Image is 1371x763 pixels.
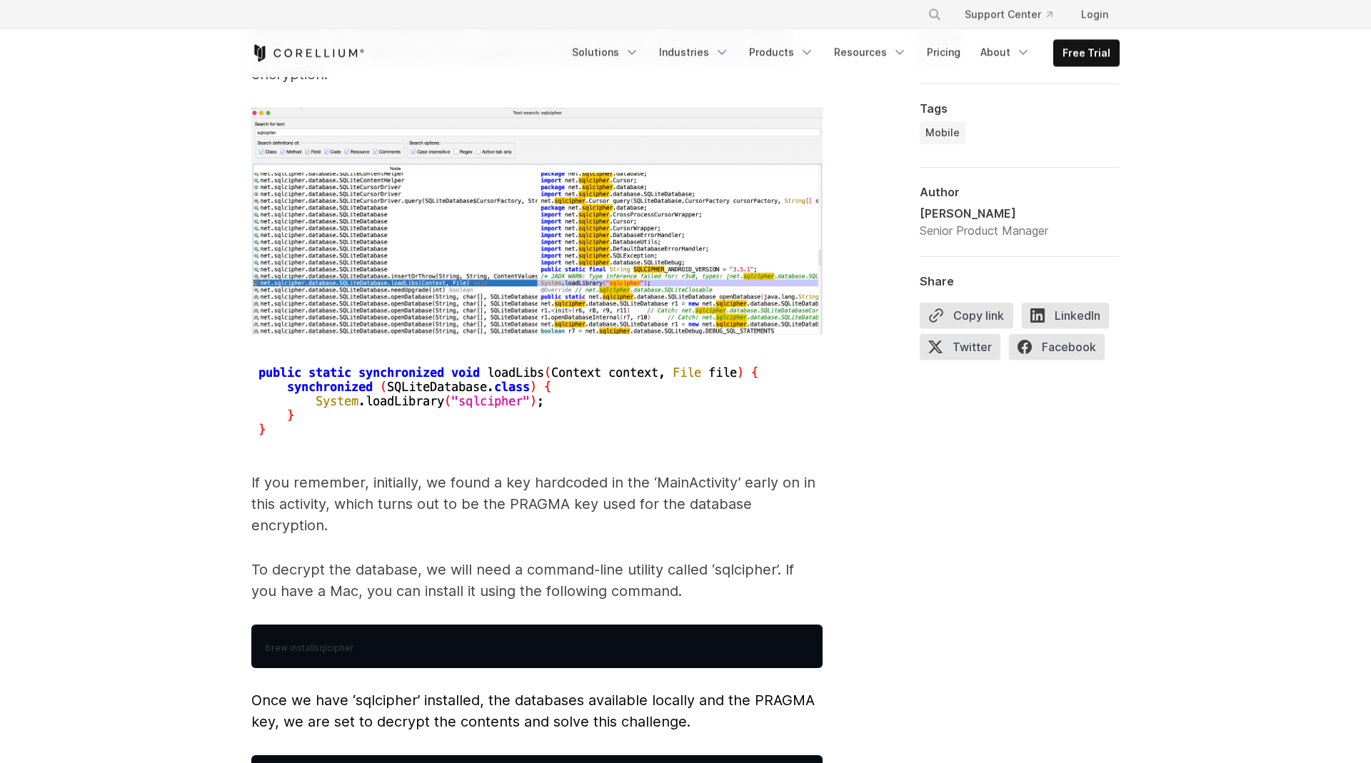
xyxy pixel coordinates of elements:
a: Login [1070,1,1120,27]
div: Senior Product Manager [920,221,1048,238]
div: Navigation Menu [563,39,1120,66]
a: Pricing [918,39,969,65]
span: LinkedIn [1022,302,1109,328]
span: Twitter [920,333,1000,359]
a: Corellium Home [251,44,365,61]
a: Mobile [920,121,965,143]
div: Author [920,184,1120,198]
a: LinkedIn [1022,302,1118,333]
span: sqlcipher [314,642,354,653]
a: Resources [825,39,915,65]
a: Products [740,39,823,65]
img: Text search for sqlcipher [251,108,823,335]
a: Solutions [563,39,648,65]
a: Industries [651,39,738,65]
button: Search [922,1,948,27]
span: Facebook [1009,333,1105,359]
button: Copy link [920,302,1013,328]
span: Mobile [925,125,960,139]
p: If you remember, initially, we found a key hardcoded in the ‘MainActivity’ early on in this activ... [251,472,823,536]
p: To decrypt the database, we will need a command-line utility called ‘sqlcipher’. If you have a Ma... [251,559,823,602]
div: [PERSON_NAME] [920,204,1048,221]
div: Tags [920,101,1120,115]
a: About [972,39,1039,65]
div: Navigation Menu [910,1,1120,27]
span: brew install [266,642,314,653]
img: Public static synchronized void [251,363,765,443]
a: Facebook [1009,333,1113,365]
a: Free Trial [1054,40,1119,66]
a: Support Center [953,1,1064,27]
a: Twitter [920,333,1009,365]
span: Once we have ‘sqlcipher’ installed, the databases available locally and the PRAGMA key, we are se... [251,692,815,730]
div: Share [920,273,1120,288]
